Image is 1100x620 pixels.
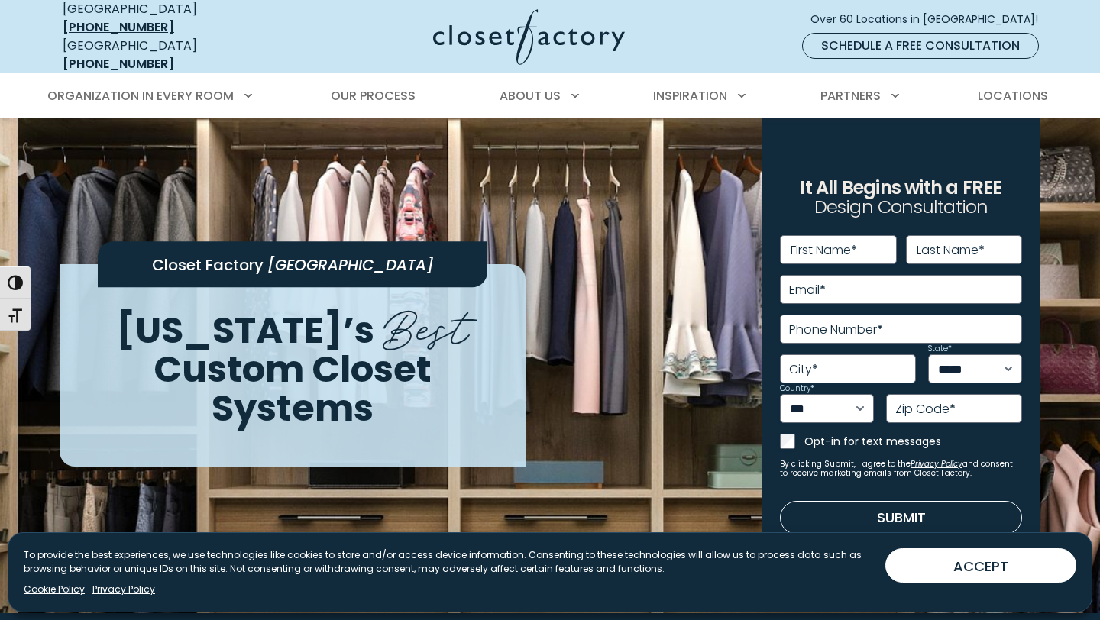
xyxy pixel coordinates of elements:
[820,87,881,105] span: Partners
[500,87,561,105] span: About Us
[63,37,284,73] div: [GEOGRAPHIC_DATA]
[885,548,1076,583] button: ACCEPT
[810,11,1050,27] span: Over 60 Locations in [GEOGRAPHIC_DATA]!
[789,324,883,336] label: Phone Number
[24,583,85,596] a: Cookie Policy
[810,6,1051,33] a: Over 60 Locations in [GEOGRAPHIC_DATA]!
[63,55,174,73] a: [PHONE_NUMBER]
[917,244,985,257] label: Last Name
[92,583,155,596] a: Privacy Policy
[978,87,1048,105] span: Locations
[653,87,727,105] span: Inspiration
[116,305,374,356] span: [US_STATE]’s
[63,18,174,36] a: [PHONE_NUMBER]
[911,458,962,470] a: Privacy Policy
[800,175,1001,200] span: It All Begins with a FREE
[24,548,873,576] p: To provide the best experiences, we use technologies like cookies to store and/or access device i...
[780,385,814,392] label: Country
[789,284,826,296] label: Email
[383,289,469,358] span: Best
[47,87,234,105] span: Organization in Every Room
[37,75,1063,118] nav: Primary Menu
[928,345,952,353] label: State
[791,244,857,257] label: First Name
[154,344,432,434] span: Custom Closet Systems
[895,403,956,415] label: Zip Code
[804,434,1022,449] label: Opt-in for text messages
[433,9,625,65] img: Closet Factory Logo
[152,254,264,276] span: Closet Factory
[780,501,1022,534] button: Submit
[802,33,1039,59] a: Schedule a Free Consultation
[814,195,988,220] span: Design Consultation
[780,460,1022,478] small: By clicking Submit, I agree to the and consent to receive marketing emails from Closet Factory.
[789,363,818,376] label: City
[267,254,434,276] span: [GEOGRAPHIC_DATA]
[331,87,416,105] span: Our Process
